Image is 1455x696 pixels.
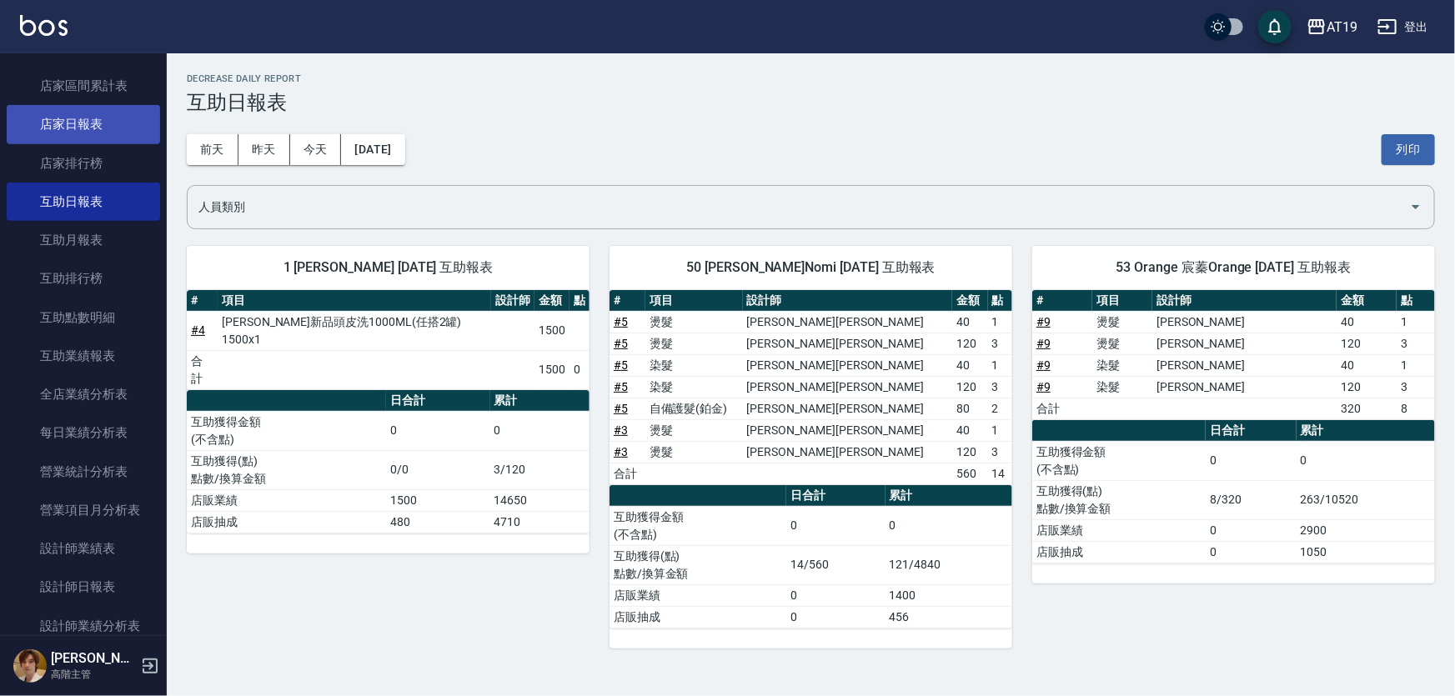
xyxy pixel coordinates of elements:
[1032,519,1206,541] td: 店販業績
[1032,290,1092,312] th: #
[645,290,743,312] th: 項目
[1206,541,1296,563] td: 0
[7,298,160,337] a: 互助點數明細
[569,350,590,389] td: 0
[1206,420,1296,442] th: 日合計
[1032,441,1206,480] td: 互助獲得金額 (不含點)
[1152,290,1337,312] th: 設計師
[786,584,886,606] td: 0
[187,350,218,389] td: 合計
[490,450,590,489] td: 3/120
[988,398,1012,419] td: 2
[645,376,743,398] td: 染髮
[786,485,886,507] th: 日合計
[1036,358,1051,372] a: #9
[952,376,988,398] td: 120
[886,606,1012,628] td: 456
[1206,480,1296,519] td: 8/320
[786,506,886,545] td: 0
[490,489,590,511] td: 14650
[1032,290,1435,420] table: a dense table
[743,376,952,398] td: [PERSON_NAME][PERSON_NAME]
[7,183,160,221] a: 互助日報表
[1297,420,1435,442] th: 累計
[614,315,628,328] a: #5
[51,650,136,667] h5: [PERSON_NAME]
[610,290,645,312] th: #
[952,398,988,419] td: 80
[743,398,952,419] td: [PERSON_NAME][PERSON_NAME]
[187,73,1435,84] h2: Decrease Daily Report
[7,491,160,529] a: 營業項目月分析表
[1337,376,1397,398] td: 120
[218,290,491,312] th: 項目
[187,411,386,450] td: 互助獲得金額 (不含點)
[988,441,1012,463] td: 3
[187,489,386,511] td: 店販業績
[1092,333,1152,354] td: 燙髮
[988,290,1012,312] th: 點
[1092,376,1152,398] td: 染髮
[7,221,160,259] a: 互助月報表
[1152,333,1337,354] td: [PERSON_NAME]
[490,390,590,412] th: 累計
[952,419,988,441] td: 40
[386,450,489,489] td: 0/0
[1297,441,1435,480] td: 0
[1397,290,1435,312] th: 點
[7,568,160,606] a: 設計師日報表
[988,354,1012,376] td: 1
[187,290,590,390] table: a dense table
[614,423,628,437] a: #3
[610,606,786,628] td: 店販抽成
[1371,12,1435,43] button: 登出
[610,506,786,545] td: 互助獲得金額 (不含點)
[645,311,743,333] td: 燙髮
[1397,354,1435,376] td: 1
[7,607,160,645] a: 設計師業績分析表
[1397,376,1435,398] td: 3
[1036,380,1051,393] a: #9
[187,91,1435,114] h3: 互助日報表
[13,649,47,683] img: Person
[610,485,1012,628] table: a dense table
[886,485,1012,507] th: 累計
[534,311,569,350] td: 1500
[614,402,628,415] a: #5
[187,450,386,489] td: 互助獲得(點) 點數/換算金額
[786,606,886,628] td: 0
[490,511,590,533] td: 4710
[386,489,489,511] td: 1500
[952,333,988,354] td: 120
[988,419,1012,441] td: 1
[194,193,1402,222] input: 人員名稱
[743,290,952,312] th: 設計師
[743,333,952,354] td: [PERSON_NAME][PERSON_NAME]
[610,290,1012,485] table: a dense table
[743,354,952,376] td: [PERSON_NAME][PERSON_NAME]
[218,311,491,350] td: [PERSON_NAME]新品頭皮洗1000ML(任搭2罐) 1500x1
[645,419,743,441] td: 燙髮
[645,354,743,376] td: 染髮
[952,311,988,333] td: 40
[534,290,569,312] th: 金額
[569,290,590,312] th: 點
[743,441,952,463] td: [PERSON_NAME][PERSON_NAME]
[952,290,988,312] th: 金額
[51,667,136,682] p: 高階主管
[1337,311,1397,333] td: 40
[1397,398,1435,419] td: 8
[1402,193,1429,220] button: Open
[1297,519,1435,541] td: 2900
[7,259,160,298] a: 互助排行榜
[1397,311,1435,333] td: 1
[7,144,160,183] a: 店家排行榜
[7,105,160,143] a: 店家日報表
[614,380,628,393] a: #5
[952,354,988,376] td: 40
[1206,441,1296,480] td: 0
[1337,333,1397,354] td: 120
[238,134,290,165] button: 昨天
[207,259,569,276] span: 1 [PERSON_NAME] [DATE] 互助報表
[886,506,1012,545] td: 0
